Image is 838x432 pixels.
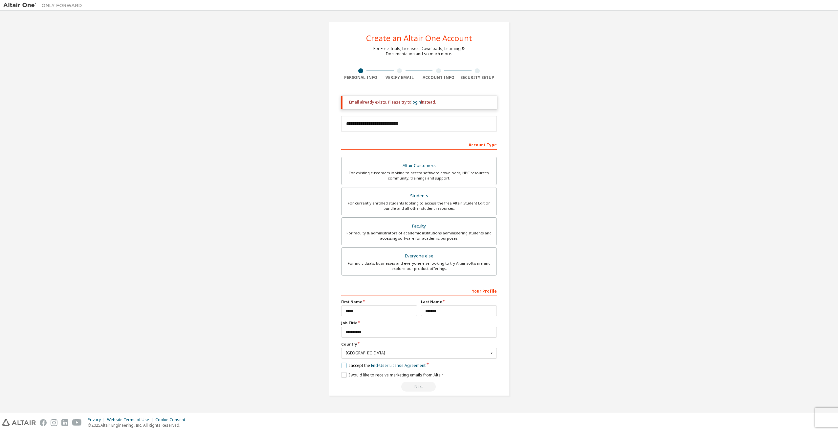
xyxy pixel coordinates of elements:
div: Email already exists. Please try to instead. [349,100,492,105]
div: Account Type [341,139,497,150]
img: youtube.svg [72,419,82,426]
a: login [411,99,421,105]
div: Website Terms of Use [107,417,155,422]
div: Account Info [419,75,458,80]
div: For Free Trials, Licenses, Downloads, Learning & Documentation and so much more. [373,46,465,57]
div: Verify Email [380,75,419,80]
label: I would like to receive marketing emails from Altair [341,372,443,378]
div: For currently enrolled students looking to access the free Altair Student Edition bundle and all ... [345,201,493,211]
label: Job Title [341,320,497,325]
div: Altair Customers [345,161,493,170]
img: facebook.svg [40,419,47,426]
img: altair_logo.svg [2,419,36,426]
div: For faculty & administrators of academic institutions administering students and accessing softwa... [345,230,493,241]
img: linkedin.svg [61,419,68,426]
label: Country [341,342,497,347]
label: I accept the [341,363,426,368]
div: Your Profile [341,285,497,296]
label: Last Name [421,299,497,304]
div: Cookie Consent [155,417,189,422]
div: Faculty [345,222,493,231]
div: For individuals, businesses and everyone else looking to try Altair software and explore our prod... [345,261,493,271]
div: Create an Altair One Account [366,34,472,42]
p: © 2025 Altair Engineering, Inc. All Rights Reserved. [88,422,189,428]
div: [GEOGRAPHIC_DATA] [346,351,489,355]
div: Personal Info [341,75,380,80]
div: Privacy [88,417,107,422]
div: Students [345,191,493,201]
div: Security Setup [458,75,497,80]
div: Everyone else [345,252,493,261]
div: For existing customers looking to access software downloads, HPC resources, community, trainings ... [345,170,493,181]
a: End-User License Agreement [371,363,426,368]
img: instagram.svg [51,419,57,426]
div: Email already exists [341,382,497,392]
img: Altair One [3,2,85,9]
label: First Name [341,299,417,304]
